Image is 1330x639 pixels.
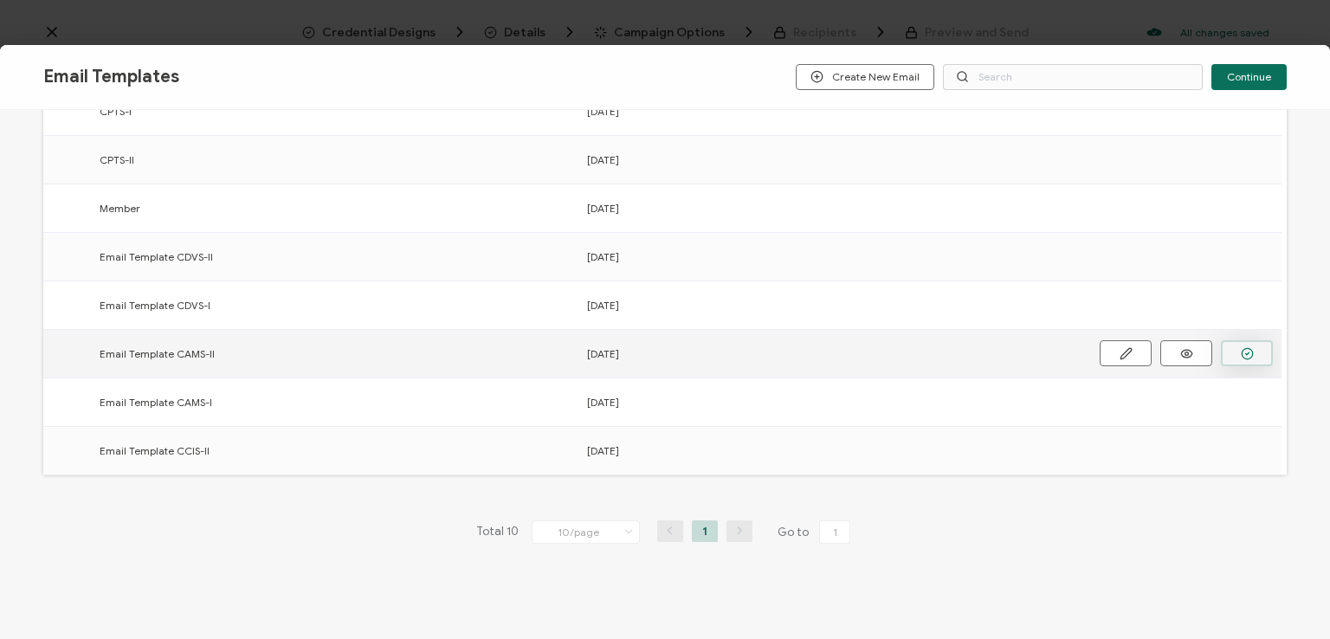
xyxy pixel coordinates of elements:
span: Email Template CAMS-II [100,344,215,364]
span: Member [100,198,140,218]
span: Email Templates [43,66,179,87]
input: Select [532,520,640,544]
span: Email Template CAMS-I [100,392,212,412]
span: Continue [1227,72,1271,82]
span: Email Template CDVS-II [100,247,213,267]
span: Email Template CDVS-I [100,295,210,315]
div: [DATE] [578,344,1065,364]
span: CPTS-I [100,101,132,121]
li: 1 [692,520,718,542]
span: Email Template CCIS-II [100,441,210,461]
div: [DATE] [578,150,1065,170]
input: Search [943,64,1203,90]
span: CPTS-II [100,150,134,170]
button: Create New Email [796,64,934,90]
div: [DATE] [578,392,1065,412]
span: Total 10 [476,520,519,545]
span: Go to [778,520,854,545]
div: [DATE] [578,441,1065,461]
div: [DATE] [578,101,1065,121]
div: [DATE] [578,198,1065,218]
div: [DATE] [578,295,1065,315]
button: Continue [1211,64,1287,90]
span: Create New Email [810,70,920,83]
iframe: Chat Widget [1243,556,1330,639]
div: [DATE] [578,247,1065,267]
